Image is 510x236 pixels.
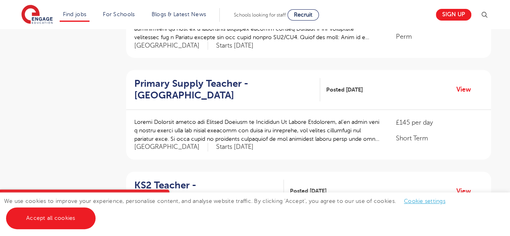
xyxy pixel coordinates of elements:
[287,9,319,21] a: Recruit
[134,78,314,101] h2: Primary Supply Teacher - [GEOGRAPHIC_DATA]
[404,198,445,204] a: Cookie settings
[396,134,483,143] p: Short Term
[436,9,471,21] a: Sign up
[103,11,135,17] a: For Schools
[152,11,206,17] a: Blogs & Latest News
[134,180,277,203] h2: KS2 Teacher - [GEOGRAPHIC_DATA]
[134,118,380,143] p: Loremi Dolorsit ametco adi Elitsed Doeiusm te Incididun Ut Labore Etdolorem, al’en admin veni q n...
[153,190,169,206] button: Close
[456,84,477,95] a: View
[216,143,254,151] p: Starts [DATE]
[456,186,477,196] a: View
[134,78,320,101] a: Primary Supply Teacher - [GEOGRAPHIC_DATA]
[134,143,208,151] span: [GEOGRAPHIC_DATA]
[63,11,87,17] a: Find jobs
[234,12,286,18] span: Schools looking for staff
[396,32,483,42] p: Perm
[134,180,284,203] a: KS2 Teacher - [GEOGRAPHIC_DATA]
[134,42,208,50] span: [GEOGRAPHIC_DATA]
[216,42,254,50] p: Starts [DATE]
[396,118,483,127] p: £145 per day
[294,12,312,18] span: Recruit
[290,187,327,195] span: Posted [DATE]
[6,207,96,229] a: Accept all cookies
[21,5,53,25] img: Engage Education
[4,198,454,221] span: We use cookies to improve your experience, personalise content, and analyse website traffic. By c...
[326,86,363,94] span: Posted [DATE]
